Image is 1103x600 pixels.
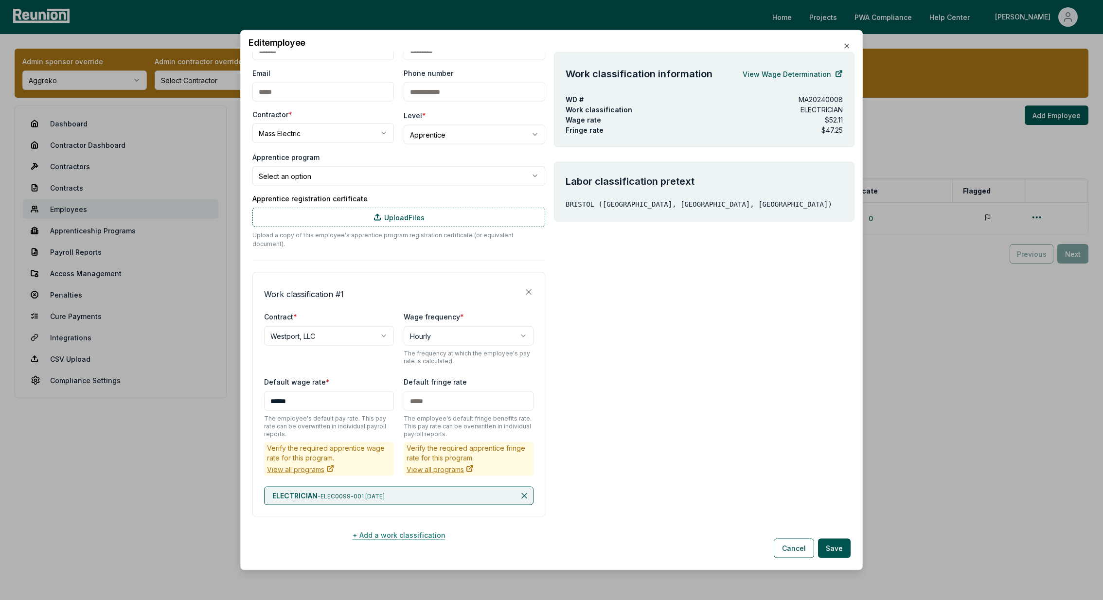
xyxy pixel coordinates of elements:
p: The employee's default pay rate. This pay rate can be overwritten in individual payroll reports. [264,415,394,438]
p: $47.25 [821,125,843,135]
p: - [272,491,385,501]
h4: Work classification # 1 [264,288,344,300]
a: View Wage Determination [743,64,843,84]
button: + Add a work classification [252,525,545,545]
a: View all programs [407,465,474,475]
button: Cancel [774,538,814,558]
label: Level [404,111,426,120]
p: Upload a copy of this employee's apprentice program registration certificate (or equivalent docum... [252,231,545,248]
label: Contract [264,313,297,321]
div: Verify the required apprentice fringe rate for this program. [404,442,534,476]
a: View all programs [267,465,334,475]
label: Apprentice program [252,152,320,162]
p: Wage rate [566,115,601,125]
p: WD # [566,94,584,105]
label: Default fringe rate [404,378,467,386]
p: The frequency at which the employee's pay rate is calculated. [404,350,534,365]
label: Upload Files [252,208,545,227]
p: The employee's default fringe benefits rate. This pay rate can be overwritten in individual payro... [404,415,534,438]
label: Apprentice registration certificate [252,194,545,204]
p: MA20240008 [799,94,843,105]
span: ELECTRICIAN [272,492,318,500]
h4: Work classification information [566,67,712,81]
div: Verify the required apprentice wage rate for this program. [264,442,394,476]
h2: Edit employee [249,38,854,47]
h4: Labor classification pretext [566,174,843,189]
p: Work classification [566,105,785,115]
label: Wage frequency [404,313,464,321]
p: BRISTOL ([GEOGRAPHIC_DATA], [GEOGRAPHIC_DATA], [GEOGRAPHIC_DATA]) [566,199,843,210]
p: ELECTRICIAN [801,105,843,115]
button: Save [818,538,851,558]
label: Email [252,68,270,78]
span: ELEC0099-001 [DATE] [320,493,385,500]
p: $52.11 [825,115,843,125]
label: Phone number [404,68,453,78]
label: Default wage rate [264,378,330,386]
label: Contractor [252,109,292,120]
p: Fringe rate [566,125,604,135]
